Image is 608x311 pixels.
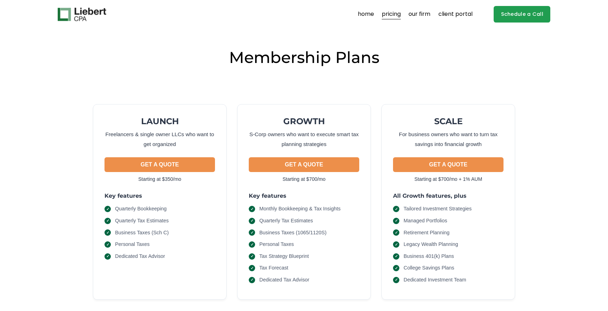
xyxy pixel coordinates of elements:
span: Monthly Bookkeeping & Tax Insights [259,205,341,213]
p: Starting at $350/mo [104,175,215,184]
button: GET A QUOTE [249,157,359,172]
span: Managed Portfolios [404,217,447,225]
span: Quarterly Tax Estimates [115,217,169,225]
a: pricing [382,9,401,20]
img: Liebert CPA [58,8,106,21]
h2: Membership Plans [58,47,550,68]
span: Business Taxes (1065/1120S) [259,229,327,237]
p: Starting at $700/mo [249,175,359,184]
a: client portal [438,9,473,20]
span: Quarterly Bookkeeping [115,205,166,213]
button: GET A QUOTE [393,157,503,172]
h2: SCALE [393,116,503,127]
span: Tailored Investment Strategies [404,205,472,213]
span: Personal Taxes [115,241,150,248]
a: our firm [408,9,430,20]
h2: GROWTH [249,116,359,127]
span: Business 401(k) Plans [404,253,454,260]
span: Dedicated Tax Advisor [259,276,309,284]
span: Retirement Planning [404,229,449,237]
a: Schedule a Call [494,6,550,23]
button: GET A QUOTE [104,157,215,172]
p: For business owners who want to turn tax savings into financial growth [393,129,503,149]
h3: Key features [104,192,215,199]
p: Starting at $700/mo + 1% AUM [393,175,503,184]
span: Tax Strategy Blueprint [259,253,309,260]
p: Freelancers & single owner LLCs who want to get organized [104,129,215,149]
span: Business Taxes (Sch C) [115,229,169,237]
span: Legacy Wealth Planning [404,241,458,248]
span: Dedicated Investment Team [404,276,466,284]
span: College Savings Plans [404,264,454,272]
span: Personal Taxes [259,241,294,248]
h3: All Growth features, plus [393,192,503,199]
h3: Key features [249,192,359,199]
span: Quarterly Tax Estimates [259,217,313,225]
span: Tax Forecast [259,264,288,272]
h2: LAUNCH [104,116,215,127]
span: Dedicated Tax Advisor [115,253,165,260]
p: S-Corp owners who want to execute smart tax planning strategies [249,129,359,149]
a: home [358,9,374,20]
